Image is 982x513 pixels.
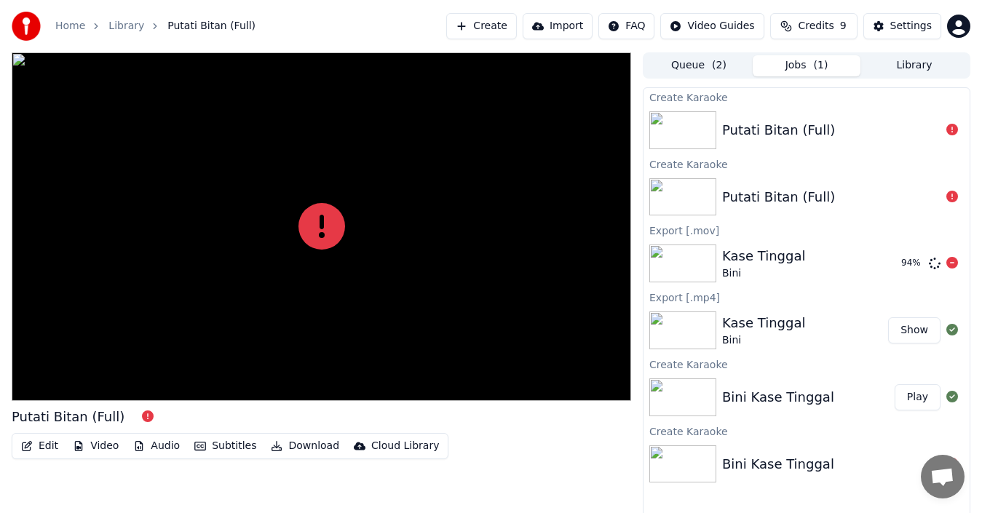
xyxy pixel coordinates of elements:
[660,13,764,39] button: Video Guides
[895,384,941,410] button: Play
[167,19,256,33] span: Putati Bitan (Full)
[890,19,932,33] div: Settings
[644,422,970,440] div: Create Karaoke
[722,120,835,140] div: Putati Bitan (Full)
[888,317,941,343] button: Show
[722,333,805,348] div: Bini
[12,12,41,41] img: youka
[644,88,970,106] div: Create Karaoke
[753,55,860,76] button: Jobs
[55,19,256,33] nav: breadcrumb
[814,58,828,73] span: ( 1 )
[722,187,835,207] div: Putati Bitan (Full)
[712,58,726,73] span: ( 2 )
[770,13,858,39] button: Credits9
[840,19,847,33] span: 9
[798,19,833,33] span: Credits
[644,355,970,373] div: Create Karaoke
[644,221,970,239] div: Export [.mov]
[722,246,805,266] div: Kase Tinggal
[265,436,345,456] button: Download
[901,258,923,269] div: 94 %
[446,13,517,39] button: Create
[722,387,834,407] div: Bini Kase Tinggal
[645,55,753,76] button: Queue
[127,436,186,456] button: Audio
[644,155,970,172] div: Create Karaoke
[371,439,439,453] div: Cloud Library
[108,19,144,33] a: Library
[55,19,85,33] a: Home
[722,454,834,474] div: Bini Kase Tinggal
[12,407,124,427] div: Putati Bitan (Full)
[67,436,124,456] button: Video
[189,436,262,456] button: Subtitles
[860,55,968,76] button: Library
[15,436,64,456] button: Edit
[598,13,654,39] button: FAQ
[523,13,593,39] button: Import
[863,13,941,39] button: Settings
[644,288,970,306] div: Export [.mp4]
[722,266,805,281] div: Bini
[921,455,965,498] a: Open chat
[722,313,805,333] div: Kase Tinggal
